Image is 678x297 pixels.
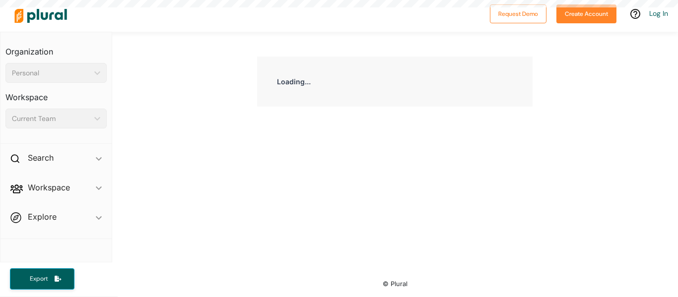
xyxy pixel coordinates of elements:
[12,68,90,78] div: Personal
[5,83,107,105] h3: Workspace
[556,8,616,18] a: Create Account
[556,4,616,23] button: Create Account
[649,9,668,18] a: Log In
[10,268,74,290] button: Export
[383,280,407,288] small: © Plural
[257,57,533,107] div: Loading...
[490,8,546,18] a: Request Demo
[23,275,55,283] span: Export
[490,4,546,23] button: Request Demo
[28,152,54,163] h2: Search
[12,114,90,124] div: Current Team
[5,37,107,59] h3: Organization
